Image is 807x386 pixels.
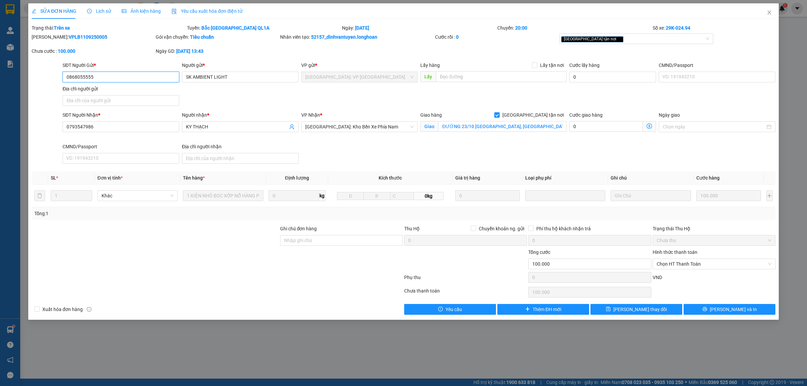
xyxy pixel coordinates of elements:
[414,192,444,200] span: 0kg
[40,306,85,313] span: Xuất hóa đơn hàng
[404,226,420,231] span: Thu Hộ
[54,25,70,31] b: Trên xe
[87,8,111,14] span: Lịch sử
[87,307,91,312] span: info-circle
[647,123,652,129] span: dollar-circle
[301,112,320,118] span: VP Nhận
[696,175,720,181] span: Cước hàng
[435,33,558,41] div: Cước rồi :
[289,124,295,129] span: user-add
[311,34,377,40] b: 52157_dinhvantuyen.longhoan
[420,112,442,118] span: Giao hàng
[182,111,299,119] div: Người nhận
[652,24,776,32] div: Số xe:
[659,62,775,69] div: CMND/Passport
[420,121,438,132] span: Giao
[653,225,775,232] div: Trạng thái Thu Hộ
[760,3,779,22] button: Close
[190,34,214,40] b: Tiêu chuẩn
[657,235,771,245] span: Chưa thu
[280,235,403,246] input: Ghi chú đơn hàng
[32,33,154,41] div: [PERSON_NAME]:
[561,36,623,42] span: [GEOGRAPHIC_DATA] tận nơi
[613,306,667,313] span: [PERSON_NAME] thay đổi
[280,33,434,41] div: Nhân viên tạo:
[702,307,707,312] span: printer
[156,47,278,55] div: Ngày GD:
[569,72,656,82] input: Cước lấy hàng
[186,24,342,32] div: Tuyến:
[534,225,593,232] span: Phí thu hộ khách nhận trả
[3,28,47,33] span: [PERSON_NAME]
[528,249,550,255] span: Tổng cước
[337,192,364,200] input: D
[63,95,179,106] input: Địa chỉ của người gửi
[32,9,36,13] span: edit
[590,304,682,315] button: save[PERSON_NAME] thay đổi
[69,45,170,52] span: 1 KIỆN THANH NHÔM DÀI QUẤN PE
[455,175,480,181] span: Giá trị hàng
[3,13,78,19] span: Ngày tạo đơn: 09:17:00 [DATE]
[69,34,107,40] b: VPLB1109250005
[7,48,28,56] span: Số kiện
[32,47,154,55] div: Chưa cước :
[476,225,527,232] span: Chuyển khoản ng. gửi
[569,121,643,132] input: Cước giao hàng
[301,62,418,69] div: VP gửi
[341,24,497,32] div: Ngày:
[34,190,45,201] button: delete
[617,37,621,41] span: close
[34,210,311,217] div: Tổng: 1
[183,175,205,181] span: Tên hàng
[710,306,757,313] span: [PERSON_NAME] và In
[98,175,123,181] span: Đơn vị tính
[696,190,761,201] input: 0
[653,275,662,280] span: VND
[3,21,76,26] span: 52157_dinhvantuyen.longhoan
[87,9,92,13] span: clock-circle
[500,111,567,119] span: [GEOGRAPHIC_DATA] tận nơi
[305,72,414,82] span: Hà Nội: VP Long Biên
[608,171,693,185] th: Ghi chú
[684,304,775,315] button: printer[PERSON_NAME] và In
[280,226,317,231] label: Ghi chú đơn hàng
[438,121,567,132] input: Giao tận nơi
[390,192,414,200] input: C
[666,25,690,31] b: 29K-024.94
[171,8,242,14] span: Yêu cầu xuất hóa đơn điện tử
[32,8,76,14] span: SỬA ĐƠN HÀNG
[436,71,567,82] input: Dọc đường
[497,304,589,315] button: plusThêm ĐH mới
[171,9,177,14] img: icon
[3,3,102,12] span: Mã đơn: VPLB1409250002
[404,304,496,315] button: exclamation-circleYêu cầu
[653,249,697,255] label: Hình thức thanh toán
[659,112,680,118] label: Ngày giao
[569,63,600,68] label: Cước lấy hàng
[182,143,299,150] div: Địa chỉ người nhận
[446,306,462,313] span: Yêu cầu
[515,25,527,31] b: 20:00
[182,62,299,69] div: Người gửi
[31,39,55,58] span: 1/1
[63,143,179,150] div: CMND/Passport
[525,307,530,312] span: plus
[569,112,603,118] label: Cước giao hàng
[533,306,561,313] span: Thêm ĐH mới
[766,190,773,201] button: plus
[611,190,691,201] input: Ghi Chú
[102,191,174,201] span: Khác
[58,48,75,54] b: 100.000
[455,190,520,201] input: 0
[606,307,611,312] span: save
[438,307,443,312] span: exclamation-circle
[176,48,203,54] b: [DATE] 13:43
[420,71,436,82] span: Lấy
[63,111,179,119] div: SĐT Người Nhận
[51,175,56,181] span: SL
[537,62,567,69] span: Lấy tận nơi
[285,175,309,181] span: Định lượng
[201,25,269,31] b: Bắc [GEOGRAPHIC_DATA] QL1A
[403,287,528,299] div: Chưa thanh toán
[305,122,414,132] span: Nha Trang: Kho Bến Xe Phía Nam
